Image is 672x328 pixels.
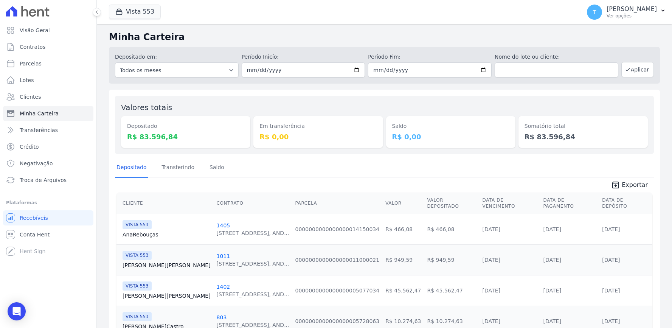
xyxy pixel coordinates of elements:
button: T [PERSON_NAME] Ver opções [581,2,672,23]
a: Troca de Arquivos [3,173,93,188]
p: [PERSON_NAME] [607,5,657,13]
th: Parcela [292,193,383,214]
span: Clientes [20,93,41,101]
dt: Depositado [127,122,244,130]
dt: Somatório total [525,122,642,130]
th: Contrato [214,193,292,214]
span: Negativação [20,160,53,167]
a: [DATE] [483,257,500,263]
a: Negativação [3,156,93,171]
a: Lotes [3,73,93,88]
a: 1405 [217,222,230,229]
a: [DATE] [543,257,561,263]
a: Recebíveis [3,210,93,225]
label: Período Fim: [368,53,492,61]
a: [DATE] [602,226,620,232]
dt: Em transferência [259,122,377,130]
a: 0000000000000000011000021 [295,257,380,263]
a: Depositado [115,158,148,178]
a: 1011 [217,253,230,259]
th: Cliente [116,193,214,214]
div: Open Intercom Messenger [8,302,26,320]
span: Parcelas [20,60,42,67]
span: VISTA 553 [123,251,152,260]
td: R$ 45.562,47 [382,275,424,306]
td: R$ 45.562,47 [424,275,480,306]
div: Plataformas [6,198,90,207]
a: [DATE] [543,226,561,232]
td: R$ 949,59 [424,244,480,275]
a: Clientes [3,89,93,104]
a: [DATE] [483,318,500,324]
label: Nome do lote ou cliente: [495,53,618,61]
a: [PERSON_NAME][PERSON_NAME] [123,292,211,300]
a: Visão Geral [3,23,93,38]
button: Aplicar [621,62,654,77]
span: VISTA 553 [123,312,152,321]
div: [STREET_ADDRESS], AND... [217,291,289,298]
td: R$ 466,08 [424,214,480,244]
th: Valor Depositado [424,193,480,214]
a: Minha Carteira [3,106,93,121]
span: VISTA 553 [123,220,152,229]
dd: R$ 83.596,84 [127,132,244,142]
a: Transferindo [160,158,196,178]
a: Contratos [3,39,93,54]
a: [PERSON_NAME][PERSON_NAME] [123,261,211,269]
td: R$ 466,08 [382,214,424,244]
span: Lotes [20,76,34,84]
th: Data de Pagamento [540,193,599,214]
a: Parcelas [3,56,93,71]
a: 803 [217,314,227,320]
th: Data de Vencimento [480,193,540,214]
th: Data de Depósito [599,193,652,214]
a: 0000000000000000014150034 [295,226,380,232]
a: [DATE] [483,226,500,232]
a: Transferências [3,123,93,138]
a: 0000000000000000005728063 [295,318,380,324]
label: Valores totais [121,103,172,112]
dd: R$ 83.596,84 [525,132,642,142]
a: Saldo [208,158,226,178]
a: Crédito [3,139,93,154]
th: Valor [382,193,424,214]
i: unarchive [611,180,620,190]
label: Período Inicío: [242,53,365,61]
span: Contratos [20,43,45,51]
label: Depositado em: [115,54,157,60]
td: R$ 949,59 [382,244,424,275]
dt: Saldo [392,122,509,130]
a: [DATE] [543,318,561,324]
dd: R$ 0,00 [259,132,377,142]
h2: Minha Carteira [109,30,660,44]
span: Crédito [20,143,39,151]
button: Vista 553 [109,5,161,19]
a: [DATE] [543,288,561,294]
div: [STREET_ADDRESS], AND... [217,260,289,267]
a: unarchive Exportar [605,180,654,191]
div: [STREET_ADDRESS], AND... [217,229,289,237]
span: Exportar [622,180,648,190]
a: Conta Hent [3,227,93,242]
span: Minha Carteira [20,110,59,117]
a: [DATE] [602,257,620,263]
span: Transferências [20,126,58,134]
a: [DATE] [602,288,620,294]
span: T [593,9,596,15]
span: VISTA 553 [123,281,152,291]
a: 0000000000000000005077034 [295,288,380,294]
span: Recebíveis [20,214,48,222]
p: Ver opções [607,13,657,19]
span: Troca de Arquivos [20,176,67,184]
dd: R$ 0,00 [392,132,509,142]
span: Visão Geral [20,26,50,34]
a: [DATE] [602,318,620,324]
a: AnaRebouças [123,231,211,238]
span: Conta Hent [20,231,50,238]
a: 1402 [217,284,230,290]
a: [DATE] [483,288,500,294]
